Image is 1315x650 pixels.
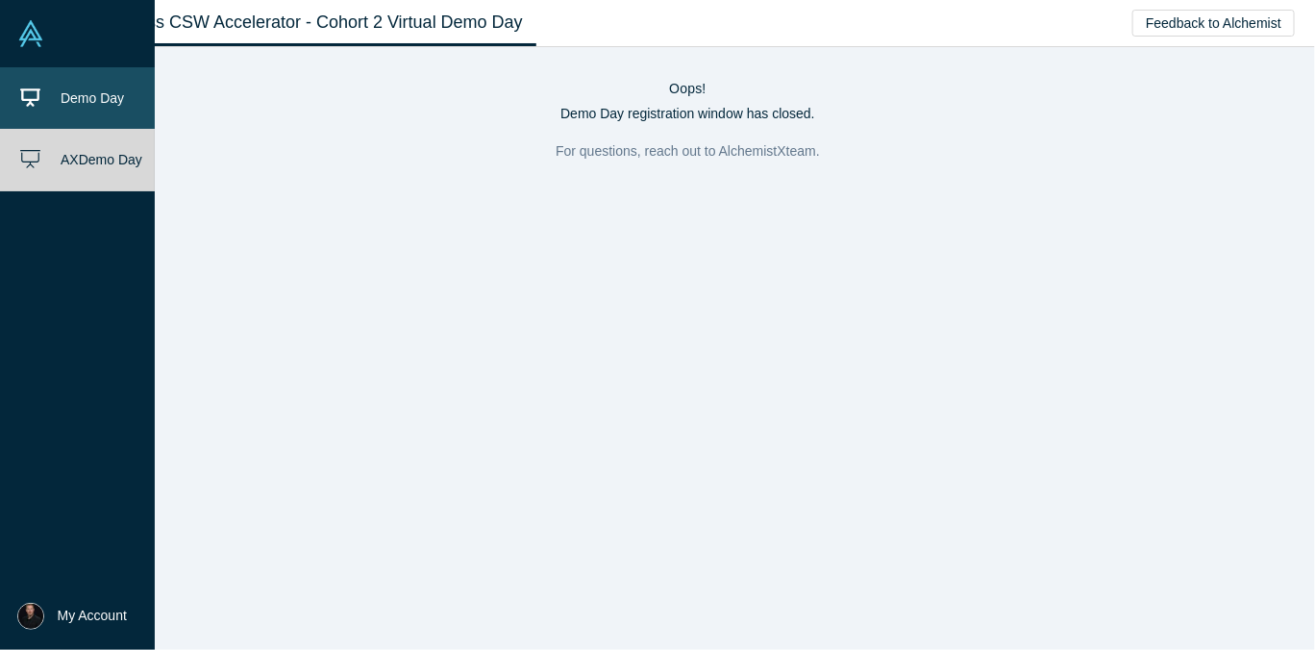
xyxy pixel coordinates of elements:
[58,606,127,626] span: My Account
[61,153,142,168] span: AX Demo Day
[81,104,1295,124] p: Demo Day registration window has closed.
[81,137,1295,164] p: For questions, reach out to Alchemist X team.
[17,603,44,630] img: Cam Crowder's Account
[61,90,124,106] span: Demo Day
[108,10,536,36] div: Class CSW Accelerator - Cohort 2 Virtual Demo Day
[17,603,127,630] button: My Account
[1132,10,1295,37] button: Feedback to Alchemist
[81,81,1295,97] h4: Oops!
[17,20,44,47] img: Alchemist Vault Logo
